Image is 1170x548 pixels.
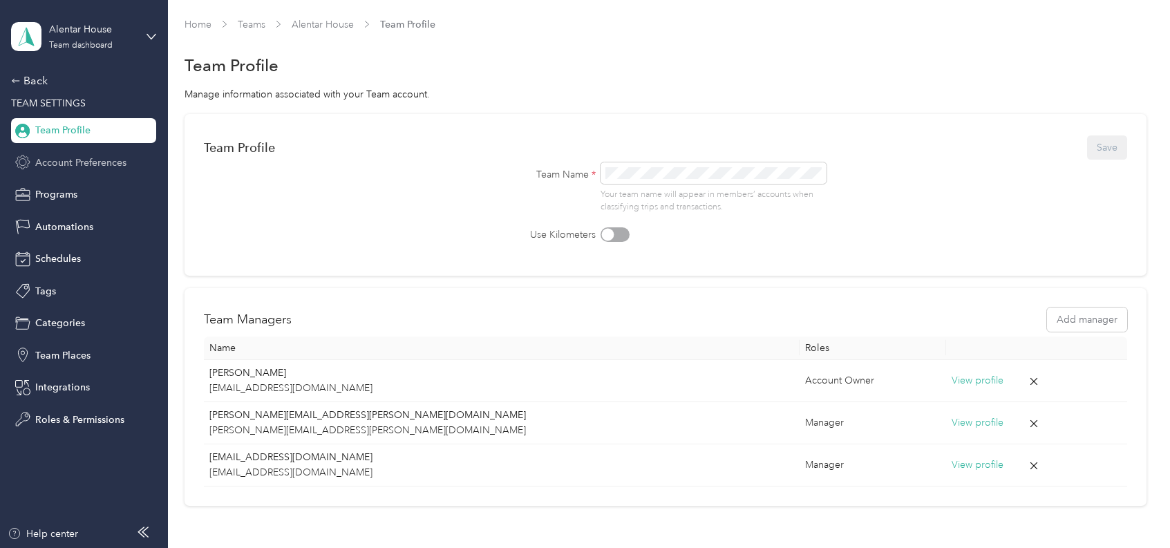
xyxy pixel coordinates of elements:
[35,284,56,299] span: Tags
[209,366,794,381] p: [PERSON_NAME]
[11,73,149,89] div: Back
[805,373,940,388] div: Account Owner
[209,381,794,396] p: [EMAIL_ADDRESS][DOMAIN_NAME]
[49,22,135,37] div: Alentar House
[35,155,126,170] span: Account Preferences
[472,167,596,182] label: Team Name
[800,337,945,360] th: Roles
[35,252,81,266] span: Schedules
[11,97,86,109] span: TEAM SETTINGS
[185,58,279,73] h1: Team Profile
[204,140,275,155] div: Team Profile
[209,450,794,465] p: [EMAIL_ADDRESS][DOMAIN_NAME]
[1047,308,1127,332] button: Add manager
[185,87,1146,102] div: Manage information associated with your Team account.
[238,19,265,30] a: Teams
[952,373,1003,388] button: View profile
[1093,471,1170,548] iframe: Everlance-gr Chat Button Frame
[209,465,794,480] p: [EMAIL_ADDRESS][DOMAIN_NAME]
[35,123,91,138] span: Team Profile
[209,423,794,438] p: [PERSON_NAME][EMAIL_ADDRESS][PERSON_NAME][DOMAIN_NAME]
[35,413,124,427] span: Roles & Permissions
[209,408,794,423] p: [PERSON_NAME][EMAIL_ADDRESS][PERSON_NAME][DOMAIN_NAME]
[8,527,78,541] button: Help center
[35,380,90,395] span: Integrations
[292,19,354,30] a: Alentar House
[204,337,800,360] th: Name
[952,457,1003,473] button: View profile
[35,220,93,234] span: Automations
[952,415,1003,431] button: View profile
[805,457,940,473] div: Manager
[380,17,435,32] span: Team Profile
[35,187,77,202] span: Programs
[805,415,940,431] div: Manager
[35,316,85,330] span: Categories
[49,41,113,50] div: Team dashboard
[601,189,827,213] p: Your team name will appear in members’ accounts when classifying trips and transactions.
[204,310,292,329] h2: Team Managers
[185,19,211,30] a: Home
[472,227,596,242] label: Use Kilometers
[35,348,91,363] span: Team Places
